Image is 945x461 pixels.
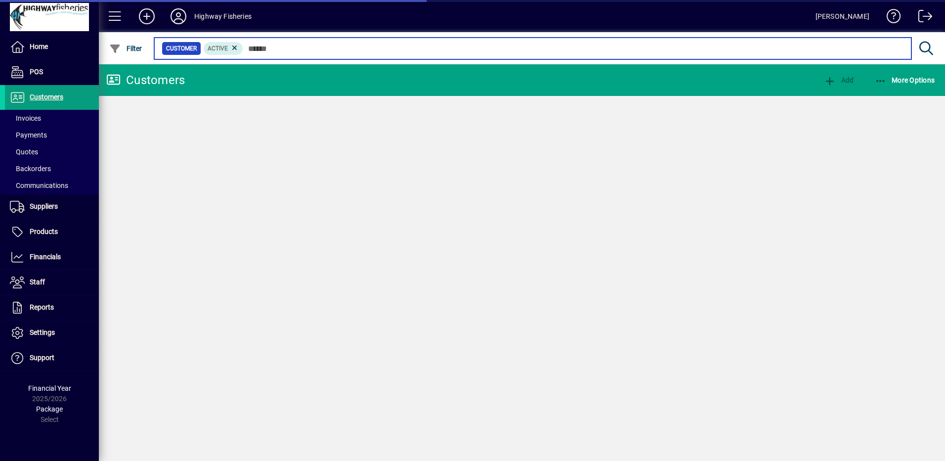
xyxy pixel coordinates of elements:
[5,143,99,160] a: Quotes
[10,148,38,156] span: Quotes
[36,405,63,413] span: Package
[10,114,41,122] span: Invoices
[30,43,48,50] span: Home
[30,354,54,362] span: Support
[821,71,856,89] button: Add
[824,76,854,84] span: Add
[163,7,194,25] button: Profile
[204,42,243,55] mat-chip: Activation Status: Active
[30,303,54,311] span: Reports
[166,44,197,53] span: Customer
[872,71,938,89] button: More Options
[5,245,99,270] a: Financials
[5,60,99,85] a: POS
[10,165,51,173] span: Backorders
[194,8,252,24] div: Highway Fisheries
[5,177,99,194] a: Communications
[30,278,45,286] span: Staff
[5,194,99,219] a: Suppliers
[879,2,901,34] a: Knowledge Base
[5,346,99,370] a: Support
[28,384,71,392] span: Financial Year
[5,127,99,143] a: Payments
[5,220,99,244] a: Products
[30,93,63,101] span: Customers
[10,182,68,189] span: Communications
[5,270,99,295] a: Staff
[5,295,99,320] a: Reports
[911,2,933,34] a: Logout
[5,110,99,127] a: Invoices
[30,328,55,336] span: Settings
[5,160,99,177] a: Backorders
[30,202,58,210] span: Suppliers
[106,72,185,88] div: Customers
[30,253,61,261] span: Financials
[816,8,869,24] div: [PERSON_NAME]
[5,35,99,59] a: Home
[875,76,935,84] span: More Options
[107,40,145,57] button: Filter
[30,68,43,76] span: POS
[208,45,228,52] span: Active
[10,131,47,139] span: Payments
[5,321,99,345] a: Settings
[131,7,163,25] button: Add
[109,45,142,52] span: Filter
[30,228,58,235] span: Products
